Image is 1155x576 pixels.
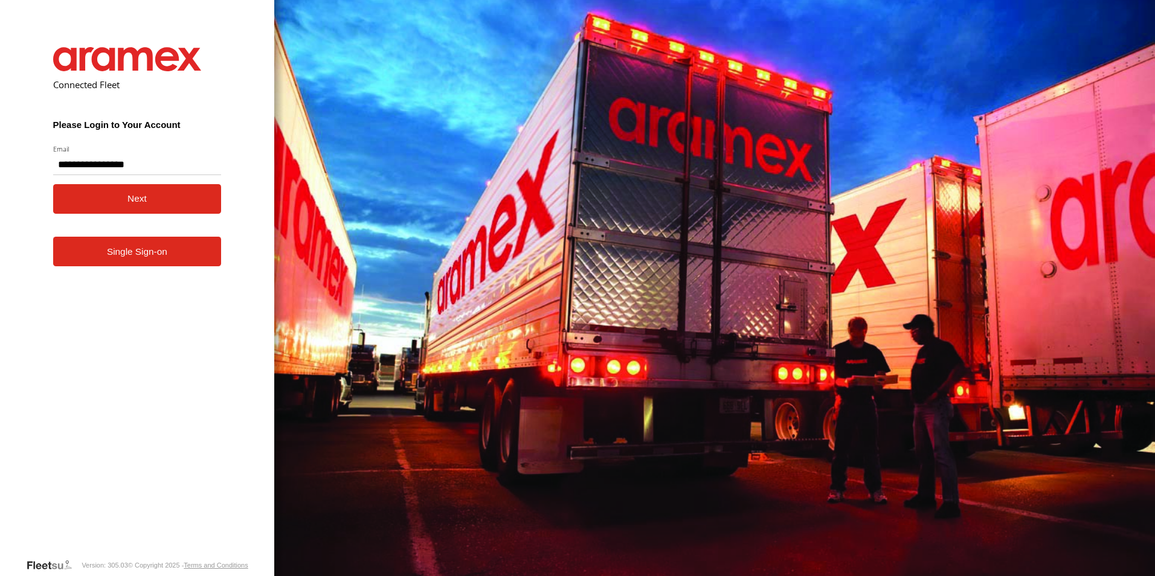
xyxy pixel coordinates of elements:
[128,562,248,569] div: © Copyright 2025 -
[26,559,82,571] a: Visit our Website
[82,562,127,569] div: Version: 305.03
[53,237,222,266] a: Single Sign-on
[53,144,222,153] label: Email
[53,78,222,91] h2: Connected Fleet
[53,47,202,71] img: Aramex
[184,562,248,569] a: Terms and Conditions
[53,184,222,214] button: Next
[53,120,222,130] h3: Please Login to Your Account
